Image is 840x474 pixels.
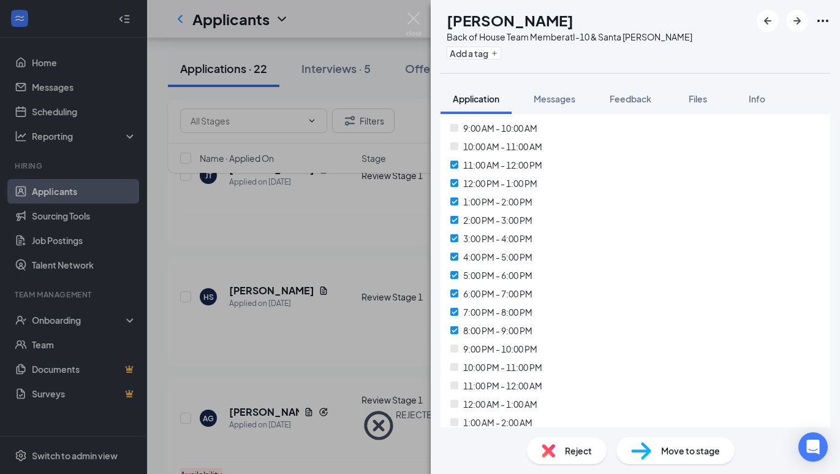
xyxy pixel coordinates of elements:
[749,93,765,104] span: Info
[463,305,532,319] span: 7:00 PM - 8:00 PM
[463,177,537,190] span: 12:00 PM - 1:00 PM
[463,287,532,300] span: 6:00 PM - 7:00 PM
[463,140,542,153] span: 10:00 AM - 11:00 AM
[463,121,537,135] span: 9:00 AM - 10:00 AM
[463,158,542,172] span: 11:00 AM - 12:00 PM
[534,93,575,104] span: Messages
[491,50,498,57] svg: Plus
[463,250,532,264] span: 4:00 PM - 5:00 PM
[463,324,532,337] span: 8:00 PM - 9:00 PM
[815,13,830,28] svg: Ellipses
[447,10,573,31] h1: [PERSON_NAME]
[689,93,707,104] span: Files
[463,416,532,429] span: 1:00 AM - 2:00 AM
[463,195,532,208] span: 1:00 PM - 2:00 PM
[463,379,542,392] span: 11:00 PM - 12:00 AM
[463,397,537,411] span: 12:00 AM - 1:00 AM
[790,13,804,28] svg: ArrowRight
[757,10,779,32] button: ArrowLeftNew
[447,47,501,59] button: PlusAdd a tag
[447,31,692,43] div: Back of House Team Member at I-10 & Santa [PERSON_NAME]
[565,444,592,457] span: Reject
[610,93,651,104] span: Feedback
[463,232,532,245] span: 3:00 PM - 4:00 PM
[760,13,775,28] svg: ArrowLeftNew
[463,342,537,356] span: 9:00 PM - 10:00 PM
[661,444,720,457] span: Move to stage
[798,432,828,462] div: Open Intercom Messenger
[463,361,542,374] span: 10:00 PM - 11:00 PM
[463,269,532,282] span: 5:00 PM - 6:00 PM
[453,93,499,104] span: Application
[786,10,808,32] button: ArrowRight
[463,213,532,227] span: 2:00 PM - 3:00 PM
